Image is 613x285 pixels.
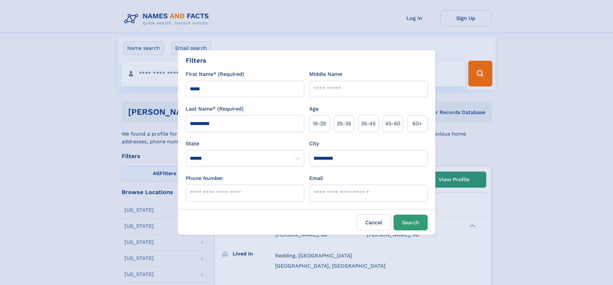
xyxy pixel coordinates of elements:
[361,120,376,128] span: 35‑45
[186,70,244,78] label: First Name* (Required)
[309,105,319,113] label: Age
[186,174,223,182] label: Phone Number
[309,70,342,78] label: Middle Name
[413,120,422,128] span: 60+
[394,215,428,230] button: Search
[309,140,319,147] label: City
[186,56,206,65] div: Filters
[337,120,351,128] span: 25‑35
[385,120,400,128] span: 45‑60
[186,140,304,147] label: State
[309,174,323,182] label: Email
[313,120,326,128] span: 18‑25
[357,215,391,230] label: Cancel
[186,105,244,113] label: Last Name* (Required)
